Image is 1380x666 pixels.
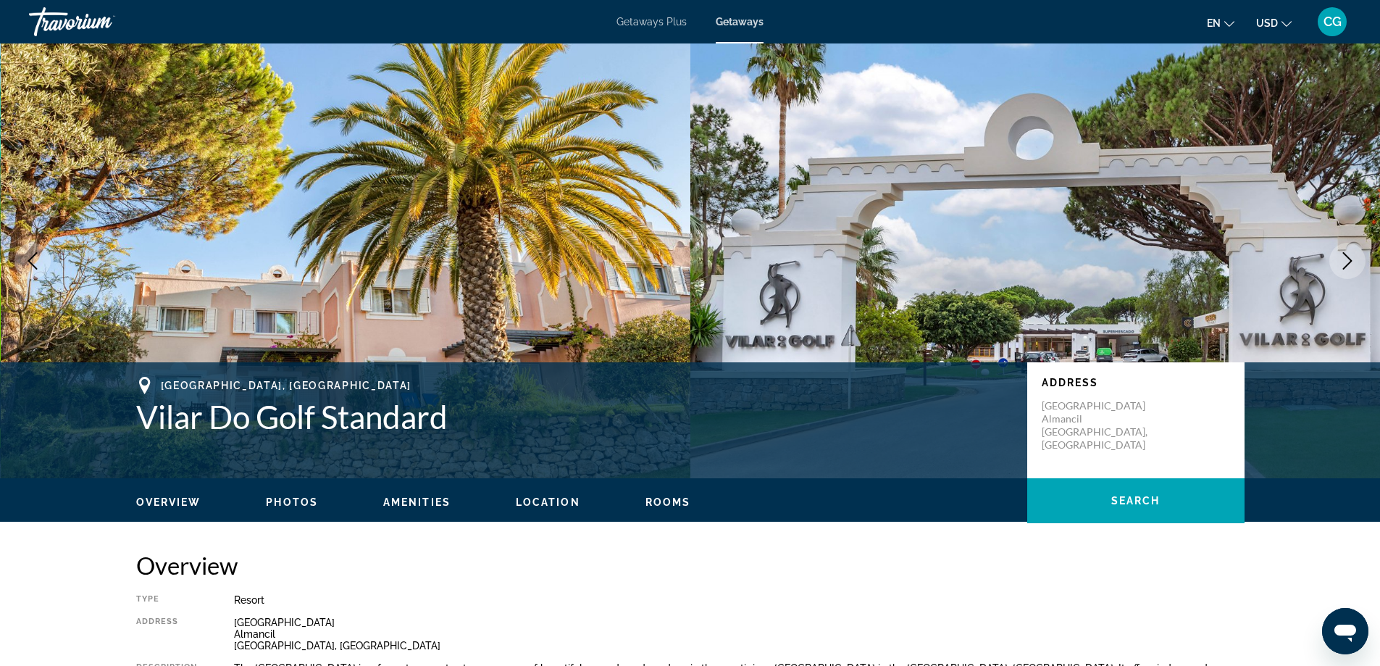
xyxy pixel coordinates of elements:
p: [GEOGRAPHIC_DATA] Almancil [GEOGRAPHIC_DATA], [GEOGRAPHIC_DATA] [1042,399,1158,451]
div: [GEOGRAPHIC_DATA] Almancil [GEOGRAPHIC_DATA], [GEOGRAPHIC_DATA] [234,617,1245,652]
span: Location [516,496,580,508]
button: User Menu [1313,7,1351,37]
a: Travorium [29,3,174,41]
span: [GEOGRAPHIC_DATA], [GEOGRAPHIC_DATA] [161,380,411,391]
span: Rooms [645,496,691,508]
button: Change language [1207,12,1234,33]
span: USD [1256,17,1278,29]
span: en [1207,17,1221,29]
iframe: Bouton de lancement de la fenêtre de messagerie [1322,608,1368,654]
span: Overview [136,496,201,508]
h1: Vilar Do Golf Standard [136,398,1013,436]
a: Getaways [716,16,764,28]
button: Overview [136,496,201,509]
span: CG [1323,14,1342,29]
span: Photos [266,496,318,508]
span: Amenities [383,496,451,508]
button: Photos [266,496,318,509]
div: Resort [234,594,1245,606]
button: Change currency [1256,12,1292,33]
button: Next image [1329,243,1366,279]
button: Rooms [645,496,691,509]
div: Type [136,594,198,606]
div: Address [136,617,198,652]
p: Address [1042,377,1230,388]
span: Search [1111,495,1161,507]
a: Getaways Plus [616,16,687,28]
button: Location [516,496,580,509]
h2: Overview [136,551,1245,580]
button: Search [1027,478,1245,523]
button: Previous image [14,243,51,279]
button: Amenities [383,496,451,509]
